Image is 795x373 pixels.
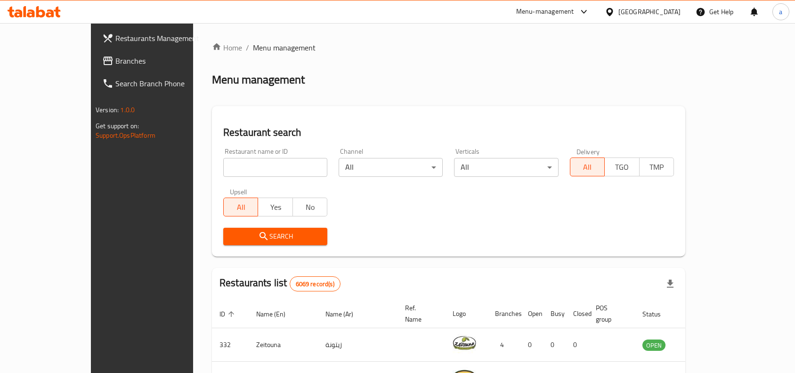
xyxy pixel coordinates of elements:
th: Closed [566,299,588,328]
button: All [223,198,258,216]
div: Menu-management [516,6,574,17]
td: 332 [212,328,249,362]
span: TMP [643,160,670,174]
td: 4 [487,328,520,362]
span: All [574,160,601,174]
td: 0 [543,328,566,362]
button: Yes [258,198,292,216]
li: / [246,42,249,53]
img: Zeitouna [453,331,476,355]
div: [GEOGRAPHIC_DATA] [618,7,681,17]
span: Get support on: [96,120,139,132]
th: Open [520,299,543,328]
th: Logo [445,299,487,328]
div: Export file [659,273,681,295]
div: OPEN [642,340,665,351]
span: POS group [596,302,624,325]
label: Upsell [230,188,247,195]
span: a [779,7,782,17]
span: Search [231,231,320,242]
span: Menu management [253,42,316,53]
th: Branches [487,299,520,328]
td: 0 [566,328,588,362]
div: All [454,158,558,177]
span: Ref. Name [405,302,434,325]
button: TGO [604,157,639,176]
a: Branches [95,50,224,72]
span: All [227,200,254,214]
h2: Menu management [212,72,305,87]
span: Name (En) [256,308,298,320]
div: All [339,158,443,177]
td: 0 [520,328,543,362]
a: Search Branch Phone [95,72,224,95]
label: Delivery [576,148,600,155]
span: 1.0.0 [120,104,135,116]
td: زيتونة [318,328,397,362]
span: TGO [608,160,635,174]
span: Status [642,308,673,320]
span: Name (Ar) [325,308,365,320]
td: Zeitouna [249,328,318,362]
button: No [292,198,327,216]
th: Busy [543,299,566,328]
div: Total records count [290,276,341,291]
a: Restaurants Management [95,27,224,50]
span: OPEN [642,340,665,351]
h2: Restaurant search [223,125,674,140]
button: All [570,157,605,176]
span: ID [219,308,237,320]
span: Restaurants Management [115,33,216,44]
button: TMP [639,157,674,176]
span: No [297,200,324,214]
h2: Restaurants list [219,276,341,291]
span: Search Branch Phone [115,78,216,89]
a: Home [212,42,242,53]
input: Search for restaurant name or ID.. [223,158,327,177]
button: Search [223,228,327,245]
nav: breadcrumb [212,42,685,53]
a: Support.OpsPlatform [96,129,155,141]
span: Version: [96,104,119,116]
span: Yes [262,200,289,214]
span: Branches [115,55,216,66]
span: 6069 record(s) [290,280,340,289]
